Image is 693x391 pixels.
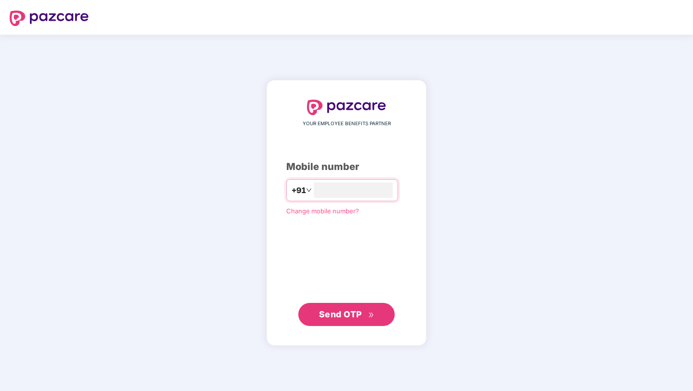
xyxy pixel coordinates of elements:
[10,11,89,26] img: logo
[368,312,374,318] span: double-right
[286,207,359,215] a: Change mobile number?
[286,159,407,174] div: Mobile number
[292,184,306,196] span: +91
[303,120,391,128] span: YOUR EMPLOYEE BENEFITS PARTNER
[307,100,386,115] img: logo
[319,309,362,319] span: Send OTP
[298,303,395,326] button: Send OTPdouble-right
[306,187,312,193] span: down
